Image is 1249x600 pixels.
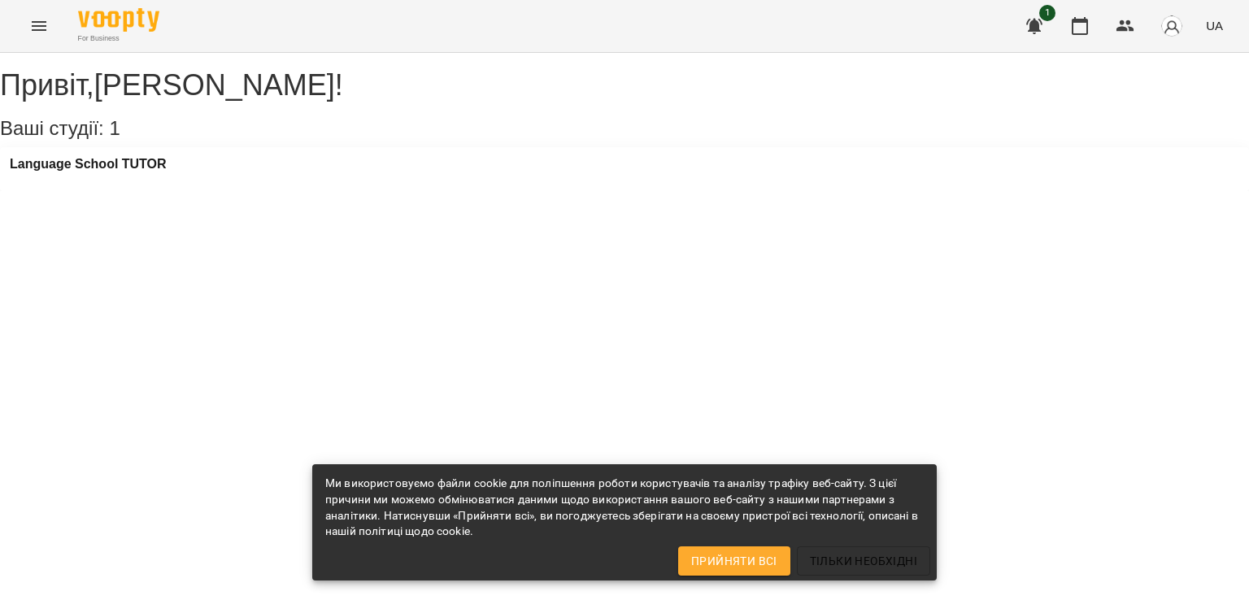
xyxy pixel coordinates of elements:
[1160,15,1183,37] img: avatar_s.png
[109,117,120,139] span: 1
[10,157,167,172] a: Language School TUTOR
[1206,17,1223,34] span: UA
[78,8,159,32] img: Voopty Logo
[20,7,59,46] button: Menu
[1199,11,1229,41] button: UA
[1039,5,1055,21] span: 1
[78,33,159,44] span: For Business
